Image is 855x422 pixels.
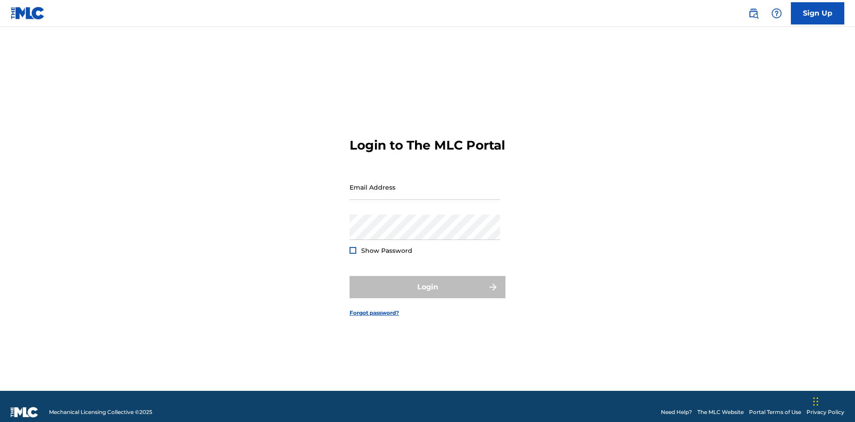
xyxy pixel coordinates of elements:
[11,407,38,418] img: logo
[748,8,759,19] img: search
[791,2,844,24] a: Sign Up
[661,408,692,416] a: Need Help?
[11,7,45,20] img: MLC Logo
[810,379,855,422] iframe: Chat Widget
[768,4,786,22] div: Help
[361,247,412,255] span: Show Password
[806,408,844,416] a: Privacy Policy
[813,388,818,415] div: Drag
[771,8,782,19] img: help
[749,408,801,416] a: Portal Terms of Use
[745,4,762,22] a: Public Search
[697,408,744,416] a: The MLC Website
[49,408,152,416] span: Mechanical Licensing Collective © 2025
[350,309,399,317] a: Forgot password?
[350,138,505,153] h3: Login to The MLC Portal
